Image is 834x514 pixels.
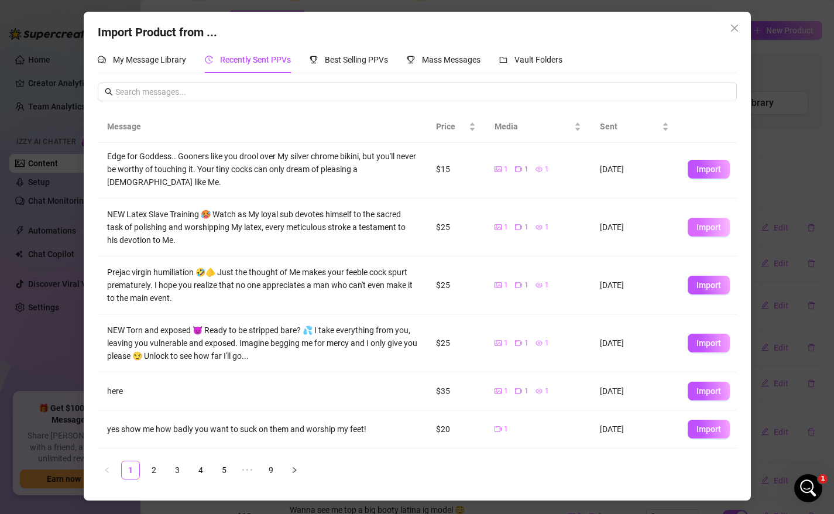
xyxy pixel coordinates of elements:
[696,386,721,396] span: Import
[794,474,822,502] iframe: Intercom live chat
[192,461,210,479] a: 4
[427,141,485,198] td: $15
[205,5,226,26] div: Close
[427,448,485,486] td: $50
[495,224,502,231] span: picture
[9,96,225,315] div: Yoni says…
[495,426,502,433] span: video-camera
[121,315,225,341] div: It's done now thanks
[495,282,502,289] span: picture
[688,218,730,237] button: Import
[545,338,549,349] span: 1
[688,420,730,438] button: Import
[536,224,543,231] span: eye
[495,388,502,395] span: picture
[9,349,192,444] div: Hey!Everything looks great on your end! 🎉 I’ll go ahead and enable [PERSON_NAME] for you now.
[422,55,481,64] span: Mass Messages
[545,222,549,233] span: 1
[688,276,730,294] button: Import
[524,338,528,349] span: 1
[504,338,508,349] span: 1
[9,19,225,54] div: Mistress says…
[145,461,163,479] a: 2
[201,379,219,398] button: Send a message…
[427,198,485,256] td: $25
[99,26,215,37] div: okay. When will it be set up?
[115,85,730,98] input: Search messages...
[427,256,485,314] td: $25
[515,166,522,173] span: video-camera
[504,222,508,233] span: 1
[168,461,187,479] li: 3
[74,383,84,393] button: Start recording
[696,338,721,348] span: Import
[524,222,528,233] span: 1
[325,55,388,64] span: Best Selling PPVs
[122,461,139,479] a: 1
[536,388,543,395] span: eye
[8,5,30,27] button: go back
[291,467,298,474] span: right
[19,357,183,368] div: Hey!
[591,111,678,143] th: Sent
[696,222,721,232] span: Import
[104,467,111,474] span: left
[220,55,291,64] span: Recently Sent PPVs
[524,280,528,291] span: 1
[504,280,508,291] span: 1
[427,372,485,410] td: $35
[545,386,549,397] span: 1
[238,461,257,479] span: •••
[74,71,174,82] div: joined the conversation
[545,280,549,291] span: 1
[9,96,192,306] div: Hi again 👋 I reviewed your setup again and it look good overall, there's just one important tweak...
[9,349,225,465] div: Giselle says…
[183,5,205,27] button: Home
[19,155,183,258] div: The 'Visible Body Parts' field is empty on most of your products. This information helps [PERSON_...
[591,410,678,448] td: [DATE]
[515,388,522,395] span: video-camera
[436,120,466,133] span: Price
[131,322,215,334] div: It's done now thanks
[407,56,415,64] span: trophy
[515,340,522,347] span: video-camera
[591,256,678,314] td: [DATE]
[74,73,91,81] b: Yoni
[688,334,730,352] button: Import
[113,55,186,64] span: My Message Library
[19,264,183,299] div: Let us know once you've filled this field for all products and we'll go ahead and enable Izzy for...
[18,383,28,393] button: Emoji picker
[107,324,417,362] div: NEW Torn and exposed 😈 Ready to be stripped bare? 💦 I take everything from you, leaving you vulne...
[191,461,210,479] li: 4
[545,164,549,175] span: 1
[215,461,233,479] a: 5
[536,166,543,173] span: eye
[9,315,225,350] div: Mistress says…
[730,23,739,33] span: close
[98,56,106,64] span: comment
[285,461,304,479] li: Next Page
[90,19,225,44] div: okay. When will it be set up?
[495,166,502,173] span: picture
[98,111,427,143] th: Message
[427,111,485,143] th: Price
[262,461,280,479] a: 9
[285,461,304,479] button: right
[591,448,678,486] td: [DATE]
[504,386,508,397] span: 1
[515,282,522,289] span: video-camera
[688,382,730,400] button: Import
[10,359,224,379] textarea: Message…
[536,282,543,289] span: eye
[205,56,213,64] span: history
[504,164,508,175] span: 1
[59,71,71,83] img: Profile image for Yoni
[98,25,217,39] span: Import Product from ...
[9,53,225,69] div: [DATE]
[696,424,721,434] span: Import
[37,383,46,393] button: Gif picker
[107,208,417,246] div: NEW Latex Slave Training 🥵 Watch as My loyal sub devotes himself to the sacred task of polishing ...
[107,266,417,304] div: Prejac virgin humiliation 🤣🫵 Just the thought of Me makes your feeble cock spurt prematurely. I h...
